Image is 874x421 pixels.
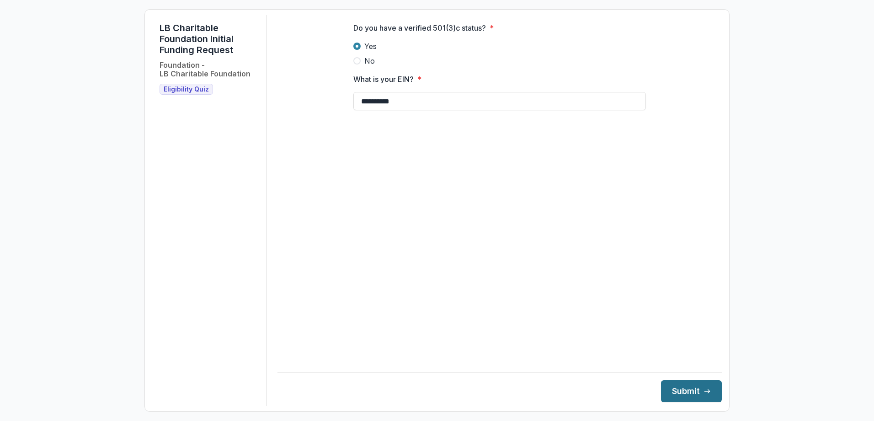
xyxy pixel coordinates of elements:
span: No [364,55,375,66]
p: What is your EIN? [353,74,414,85]
h2: Foundation - LB Charitable Foundation [160,61,250,78]
p: Do you have a verified 501(3)c status? [353,22,486,33]
span: Yes [364,41,377,52]
span: Eligibility Quiz [164,86,209,93]
button: Submit [661,380,722,402]
h1: LB Charitable Foundation Initial Funding Request [160,22,259,55]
